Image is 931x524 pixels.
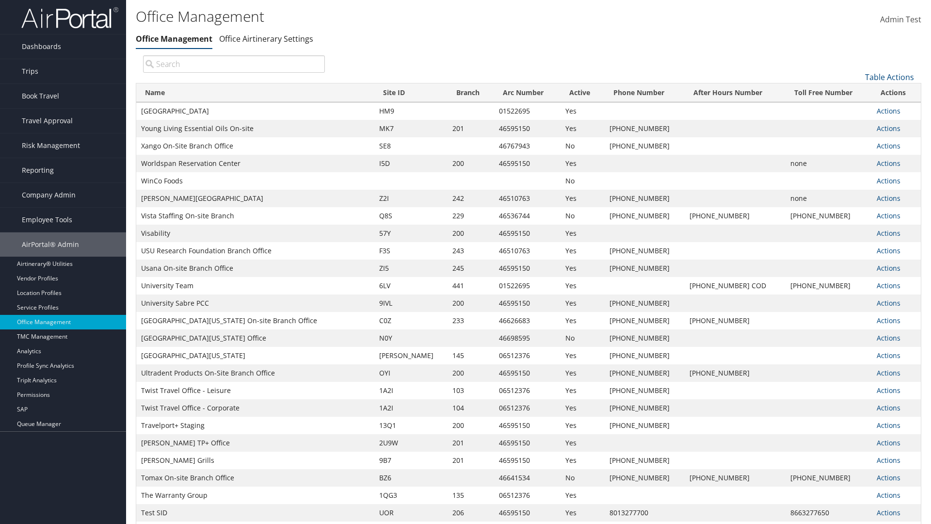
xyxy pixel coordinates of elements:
[561,417,604,434] td: Yes
[494,102,561,120] td: 01522695
[136,504,374,522] td: Test SID
[685,364,786,382] td: [PHONE_NUMBER]
[374,295,448,312] td: 9IVL
[494,83,561,102] th: Arc Number: activate to sort column ascending
[685,83,786,102] th: After Hours Number: activate to sort column ascending
[136,190,374,207] td: [PERSON_NAME][GEOGRAPHIC_DATA]
[494,434,561,452] td: 46595150
[561,487,604,504] td: Yes
[448,120,494,137] td: 201
[561,364,604,382] td: Yes
[448,242,494,260] td: 243
[880,5,921,35] a: Admin Test
[786,190,872,207] td: none
[786,504,872,522] td: 8663277650
[685,469,786,487] td: [PHONE_NUMBER]
[605,417,685,434] td: [PHONE_NUMBER]
[786,277,872,295] td: [PHONE_NUMBER]
[877,246,900,255] a: Actions
[448,225,494,242] td: 200
[448,364,494,382] td: 200
[136,242,374,260] td: USU Research Foundation Branch Office
[561,347,604,364] td: Yes
[561,155,604,172] td: Yes
[561,172,604,190] td: No
[136,260,374,277] td: Usana On-site Branch Office
[877,491,900,500] a: Actions
[877,281,900,290] a: Actions
[374,83,448,102] th: Site ID: activate to sort column ascending
[877,351,900,360] a: Actions
[786,83,872,102] th: Toll Free Number: activate to sort column ascending
[561,102,604,120] td: Yes
[494,137,561,155] td: 46767943
[136,172,374,190] td: WinCo Foods
[877,508,900,517] a: Actions
[374,120,448,137] td: MK7
[561,469,604,487] td: No
[561,434,604,452] td: Yes
[877,106,900,115] a: Actions
[136,487,374,504] td: The Warranty Group
[605,452,685,469] td: [PHONE_NUMBER]
[877,333,900,343] a: Actions
[374,260,448,277] td: ZI5
[448,155,494,172] td: 200
[374,487,448,504] td: 1QG3
[877,438,900,447] a: Actions
[494,399,561,417] td: 06512376
[877,421,900,430] a: Actions
[877,368,900,377] a: Actions
[374,190,448,207] td: Z2I
[685,207,786,225] td: [PHONE_NUMBER]
[22,59,38,83] span: Trips
[605,295,685,312] td: [PHONE_NUMBER]
[374,382,448,399] td: 1A2I
[374,207,448,225] td: Q8S
[448,452,494,469] td: 201
[136,382,374,399] td: Twist Travel Office - Leisure
[561,277,604,295] td: Yes
[21,6,118,29] img: airportal-logo.png
[494,260,561,277] td: 46595150
[22,34,61,59] span: Dashboards
[374,277,448,295] td: 6LV
[561,312,604,329] td: Yes
[374,364,448,382] td: OYI
[494,207,561,225] td: 46536744
[605,504,685,522] td: 8013277700
[494,190,561,207] td: 46510763
[494,382,561,399] td: 06512376
[877,386,900,395] a: Actions
[136,83,374,102] th: Name: activate to sort column ascending
[561,452,604,469] td: Yes
[605,260,685,277] td: [PHONE_NUMBER]
[494,469,561,487] td: 46641534
[374,399,448,417] td: 1A2I
[561,382,604,399] td: Yes
[22,183,76,207] span: Company Admin
[136,399,374,417] td: Twist Travel Office - Corporate
[448,487,494,504] td: 135
[605,469,685,487] td: [PHONE_NUMBER]
[136,469,374,487] td: Tomax On-site Branch Office
[561,295,604,312] td: Yes
[136,33,212,44] a: Office Management
[877,229,900,238] a: Actions
[494,312,561,329] td: 46626683
[561,504,604,522] td: Yes
[561,329,604,347] td: No
[374,452,448,469] td: 9B7
[448,260,494,277] td: 245
[494,487,561,504] td: 06512376
[561,260,604,277] td: Yes
[786,469,872,487] td: [PHONE_NUMBER]
[605,399,685,417] td: [PHONE_NUMBER]
[605,137,685,155] td: [PHONE_NUMBER]
[136,207,374,225] td: Vista Staffing On-site Branch
[786,207,872,225] td: [PHONE_NUMBER]
[877,456,900,465] a: Actions
[685,277,786,295] td: [PHONE_NUMBER] COD
[136,6,659,27] h1: Office Management
[22,208,72,232] span: Employee Tools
